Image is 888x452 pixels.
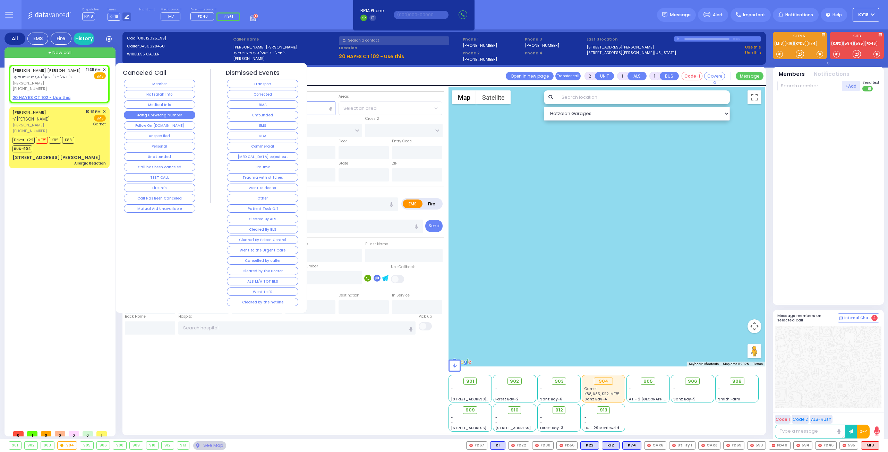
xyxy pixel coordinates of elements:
img: red-radio-icon.svg [818,444,822,447]
input: Search location [557,90,730,104]
input: Search member [777,81,842,91]
div: K22 [580,441,599,450]
span: K85 [49,137,61,144]
span: 0 [13,431,24,436]
span: - [718,386,720,391]
button: Cleared By BLS [227,225,298,233]
span: 0 [69,431,79,436]
a: M13 [775,41,784,46]
button: Commercial [227,142,298,150]
u: 20 HAYES CT 102 - Use this [12,95,70,100]
button: ALS-Rush [810,415,832,424]
span: - [540,391,542,397]
span: - [495,415,497,420]
span: 906 [688,378,697,385]
span: MF75 [36,137,48,144]
div: Utility 1 [669,441,695,450]
span: Important [743,12,765,18]
label: Night unit [139,8,155,12]
span: Phone 4 [525,50,584,56]
span: - [495,391,497,397]
label: Use Callback [391,264,415,270]
label: Destination [339,293,359,298]
span: + New call [48,49,71,56]
span: 0 [41,431,51,436]
label: KJFD [830,34,884,39]
span: [PERSON_NAME] [12,80,84,86]
span: Sanz Bay-5 [673,397,695,402]
div: 902 [25,442,38,449]
button: Trauma [227,163,298,171]
a: K18 [785,41,794,46]
button: Transfer call [555,72,581,80]
button: Transport [227,80,298,88]
img: red-radio-icon.svg [647,444,651,447]
span: 910 [511,407,519,414]
button: Code 1 [775,415,791,424]
button: Message [736,72,763,80]
button: Call Has Been Canceled [124,194,195,202]
label: ר' יואל - ר' ישעי' הערש שפיטצער [233,50,337,56]
span: Notifications [785,12,813,18]
button: Medical Info [124,100,195,109]
h4: Canceled Call [123,69,166,77]
div: 912 [162,442,174,449]
span: Forest Bay-3 [540,425,563,431]
img: message.svg [662,12,667,17]
button: 10-4 [857,425,870,438]
button: Hatzalah Info [124,90,195,98]
span: 912 [555,407,563,414]
a: Use this [745,44,761,50]
span: ר' יואל - ר' ישעי' הערש שפיטצער [12,74,72,80]
label: Medic on call [161,8,182,12]
div: 905 [80,442,93,449]
span: - [540,420,542,425]
label: Caller: [127,43,231,49]
img: comment-alt.png [839,317,843,320]
img: red-radio-icon.svg [672,444,676,447]
button: Show street map [452,90,476,104]
button: Went to the Urgent Care [227,246,298,254]
img: red-radio-icon.svg [843,444,846,447]
h4: Dismissed Events [226,69,280,77]
span: EMS [94,115,106,122]
button: Cleared by the hotline [227,298,298,306]
div: 909 [130,442,143,449]
img: red-radio-icon.svg [796,444,800,447]
img: red-radio-icon.svg [726,444,730,447]
button: Unfounded [227,111,298,119]
img: red-radio-icon.svg [511,444,515,447]
a: [PERSON_NAME] [12,109,46,115]
div: EMS [27,33,48,45]
a: History [74,33,94,45]
span: - [495,386,497,391]
label: [PHONE_NUMBER] [525,43,559,48]
label: Turn off text [862,85,873,92]
button: Fire Info [124,184,195,192]
span: KY18 [82,12,95,20]
span: Select an area [343,105,377,112]
span: Garnet [584,386,597,391]
div: 906 [97,442,110,449]
button: Members [779,70,805,78]
span: [STREET_ADDRESS][PERSON_NAME] [451,425,516,431]
span: 901 [466,378,474,385]
a: KYD8 [794,41,806,46]
button: Went to doctor [227,184,298,192]
span: K-18 [108,13,120,21]
span: [STREET_ADDRESS][PERSON_NAME] [451,397,516,402]
label: [PHONE_NUMBER] [463,56,497,62]
button: UNIT [595,72,614,80]
span: Forest Bay-2 [495,397,519,402]
label: [PHONE_NUMBER] [463,43,497,48]
div: ALS [861,441,879,450]
div: See map [193,441,226,450]
label: EMS [403,200,423,208]
span: Smith Farm [718,397,740,402]
span: KY18 [858,12,869,18]
label: Back Home [125,314,146,319]
div: All [5,33,25,45]
label: WIRELESS CALLER [127,51,231,57]
u: 20 HAYES CT 102 - Use this [339,53,404,60]
a: 594 [843,41,854,46]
